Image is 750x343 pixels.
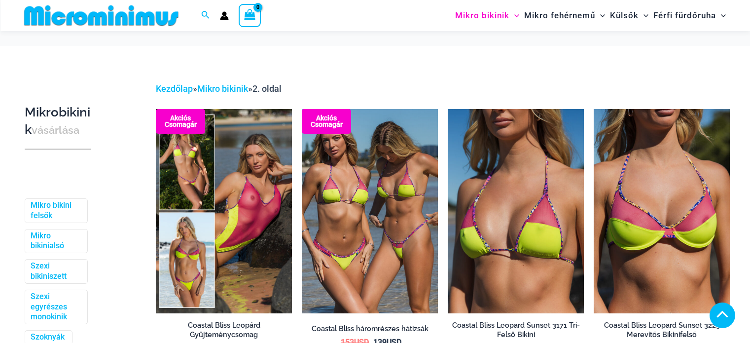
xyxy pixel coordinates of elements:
a: Keresés ikon link [201,9,210,22]
font: Mikro fehérnemű [524,10,595,20]
a: Szexi bikiniszett [31,261,80,282]
font: » [248,83,252,94]
font: vásárlása [32,124,79,136]
a: Férfi fürdőruhaMenü váltásaMenü váltása [651,3,728,28]
font: Coastal Bliss Leopard Sunset 3223 Merevítős Bikinifelső [604,321,720,339]
a: Coastal Bliss Leopard Sunset 3171 Tri-Felső Bikini [448,321,584,343]
img: Coastal Bliss Leopard Sunset 3171 Tri Top 01 [448,109,584,313]
a: Mikro fehérneműMenü váltásaMenü váltása [522,3,607,28]
img: MM BOLT LOGÓS LAPOS [20,4,182,27]
a: Fiók ikon link [220,11,229,20]
span: Menü váltása [639,3,648,28]
a: Coastal Bliss háromrészes hátizsák [302,324,438,337]
font: Szoknyák [31,332,65,342]
font: Férfi fürdőruha [653,10,716,20]
font: Akciós csomagár [165,114,197,128]
a: Mikro bikini felsők [31,200,80,221]
a: Mikro bikinialsó [31,231,80,252]
a: Coastal Bliss Leopard Sunset Tri Top Pack Coastal Bliss Leopard Sunset Tri Top Pack BCoastal Blis... [302,109,438,313]
font: Szexi egyrészes monokinik [31,292,67,322]
font: Mikro bikini felsők [31,200,71,220]
a: Coastal Bliss Leopard Sunset 3223 merevítős felső 01Coastal Bliss Leopárdmintás Sunset 3223 Merev... [594,109,730,313]
font: Külsők [610,10,639,20]
img: Coastal Bliss Leopard Sunset Collection Pack C [156,109,292,313]
font: Mikro bikinialsó [31,231,64,251]
a: Coastal Bliss Leopard Sunset Collection Pack C Coastal Bliss Leopard Sunset Collection Pack BCoas... [156,109,292,313]
a: Coastal Bliss Leopard Sunset 3171 Tri Top 01Coastal Bliss Leopard Sunset 3171 Tri Top 4371 Thong ... [448,109,584,313]
a: Mikro bikinikMenü váltásaMenü váltása [453,3,522,28]
font: Akciós csomagár [311,114,343,128]
font: Mikrobikinik [25,105,90,137]
a: Mikro bikinik [197,83,248,94]
span: Menü váltása [595,3,605,28]
a: KülsőkMenü váltásaMenü váltása [607,3,651,28]
font: Coastal Bliss Leopard Sunset 3171 Tri-Felső Bikini [452,321,580,339]
img: Coastal Bliss Leopard Sunset 3223 merevítős felső 01 [594,109,730,313]
a: Kosár megtekintése, üres [239,4,261,27]
img: Coastal Bliss Leopard Sunset Tri Top Pack [302,109,438,313]
a: Kezdőlap [156,83,193,94]
nav: Oldal navigáció [451,1,730,30]
a: Szexi egyrészes monokinik [31,292,80,322]
a: Coastal Bliss Leopárd Gyűjteménycsomag [156,321,292,343]
span: Menü váltása [716,3,726,28]
font: 2. oldal [252,83,282,94]
span: Menü váltása [509,3,519,28]
font: Szexi bikiniszett [31,261,67,281]
font: Coastal Bliss háromrészes hátizsák [312,324,429,333]
a: Szoknyák [31,332,65,343]
font: Coastal Bliss Leopárd Gyűjteménycsomag [188,321,260,339]
a: Coastal Bliss Leopard Sunset 3223 Merevítős Bikinifelső [594,321,730,343]
font: Mikro bikinik [455,10,509,20]
font: » [193,83,197,94]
